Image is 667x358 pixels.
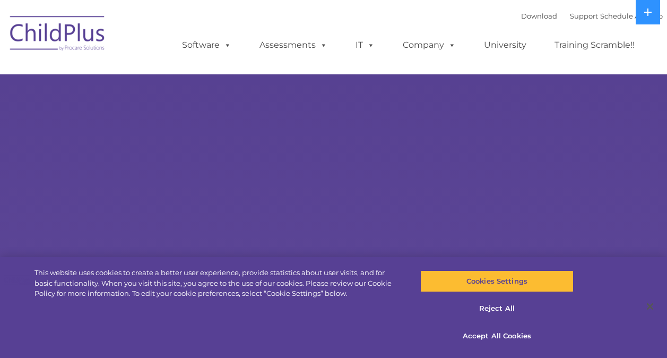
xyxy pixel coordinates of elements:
[600,12,663,20] a: Schedule A Demo
[171,35,242,56] a: Software
[420,298,574,320] button: Reject All
[34,268,400,299] div: This website uses cookies to create a better user experience, provide statistics about user visit...
[521,12,663,20] font: |
[420,325,574,347] button: Accept All Cookies
[473,35,537,56] a: University
[5,8,111,62] img: ChildPlus by Procare Solutions
[392,35,466,56] a: Company
[544,35,645,56] a: Training Scramble!!
[521,12,557,20] a: Download
[570,12,598,20] a: Support
[420,270,574,293] button: Cookies Settings
[345,35,385,56] a: IT
[249,35,338,56] a: Assessments
[638,295,662,318] button: Close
